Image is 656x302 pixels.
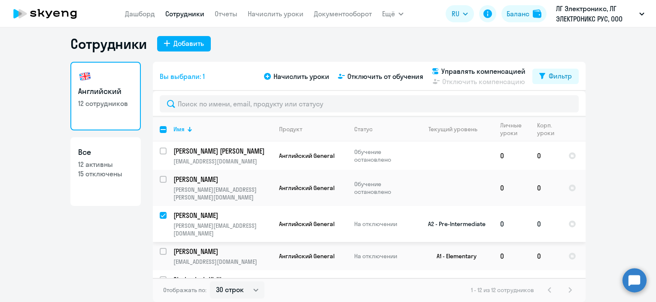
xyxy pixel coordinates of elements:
[493,242,530,270] td: 0
[173,175,272,184] a: [PERSON_NAME]
[382,9,395,19] span: Ещё
[173,186,272,201] p: [PERSON_NAME][EMAIL_ADDRESS][PERSON_NAME][DOMAIN_NAME]
[354,252,413,260] p: На отключении
[165,9,204,18] a: Сотрудники
[173,125,272,133] div: Имя
[157,36,211,51] button: Добавить
[279,152,334,160] span: Английский General
[493,206,530,242] td: 0
[441,66,525,76] span: Управлять компенсацией
[530,206,562,242] td: 0
[273,71,329,82] span: Начислить уроки
[279,125,347,133] div: Продукт
[354,180,413,196] p: Обучение остановлено
[347,71,423,82] span: Отключить от обучения
[279,220,334,228] span: Английский General
[413,206,493,242] td: A2 - Pre-Intermediate
[413,242,493,270] td: A1 - Elementary
[173,275,270,284] p: Shcherbak Kirill
[70,35,147,52] h1: Сотрудники
[537,121,561,137] div: Корп. уроки
[78,169,133,178] p: 15 отключены
[420,125,493,133] div: Текущий уровень
[78,99,133,108] p: 12 сотрудников
[279,184,334,192] span: Английский General
[215,9,237,18] a: Отчеты
[533,9,541,18] img: balance
[173,211,272,220] a: [PERSON_NAME]
[382,5,404,22] button: Ещё
[552,3,649,24] button: ЛГ Электроникс, ЛГ ЭЛЕКТРОНИКС РУС, ООО
[173,146,272,156] a: [PERSON_NAME] [PERSON_NAME]
[537,121,554,137] div: Корп. уроки
[354,125,413,133] div: Статус
[173,175,270,184] p: [PERSON_NAME]
[446,5,474,22] button: RU
[530,270,562,299] td: 4
[493,170,530,206] td: 0
[279,252,334,260] span: Английский General
[413,270,493,299] td: A2 - Pre-Intermediate
[173,38,204,48] div: Добавить
[173,222,272,237] p: [PERSON_NAME][EMAIL_ADDRESS][DOMAIN_NAME]
[354,125,373,133] div: Статус
[173,125,185,133] div: Имя
[78,69,92,83] img: english
[279,125,302,133] div: Продукт
[78,86,133,97] h3: Английский
[78,160,133,169] p: 12 активны
[160,95,579,112] input: Поиск по имени, email, продукту или статусу
[530,142,562,170] td: 0
[354,277,413,292] p: Идут постоянные занятия
[501,5,547,22] button: Балансbalance
[78,147,133,158] h3: Все
[354,148,413,163] p: Обучение остановлено
[532,69,579,84] button: Фильтр
[173,247,272,256] a: [PERSON_NAME]
[70,137,141,206] a: Все12 активны15 отключены
[125,9,155,18] a: Дашборд
[530,242,562,270] td: 0
[173,146,270,156] p: [PERSON_NAME] [PERSON_NAME]
[70,62,141,130] a: Английский12 сотрудников
[160,71,205,82] span: Вы выбрали: 1
[500,121,522,137] div: Личные уроки
[173,157,272,165] p: [EMAIL_ADDRESS][DOMAIN_NAME]
[173,275,272,284] a: Shcherbak Kirill
[173,247,270,256] p: [PERSON_NAME]
[493,142,530,170] td: 0
[556,3,636,24] p: ЛГ Электроникс, ЛГ ЭЛЕКТРОНИКС РУС, ООО
[163,286,207,294] span: Отображать по:
[248,9,304,18] a: Начислить уроки
[452,9,459,19] span: RU
[428,125,477,133] div: Текущий уровень
[549,71,572,81] div: Фильтр
[173,258,272,266] p: [EMAIL_ADDRESS][DOMAIN_NAME]
[314,9,372,18] a: Документооборот
[173,211,270,220] p: [PERSON_NAME]
[507,9,529,19] div: Баланс
[530,170,562,206] td: 0
[493,270,530,299] td: 1
[471,286,534,294] span: 1 - 12 из 12 сотрудников
[354,220,413,228] p: На отключении
[500,121,530,137] div: Личные уроки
